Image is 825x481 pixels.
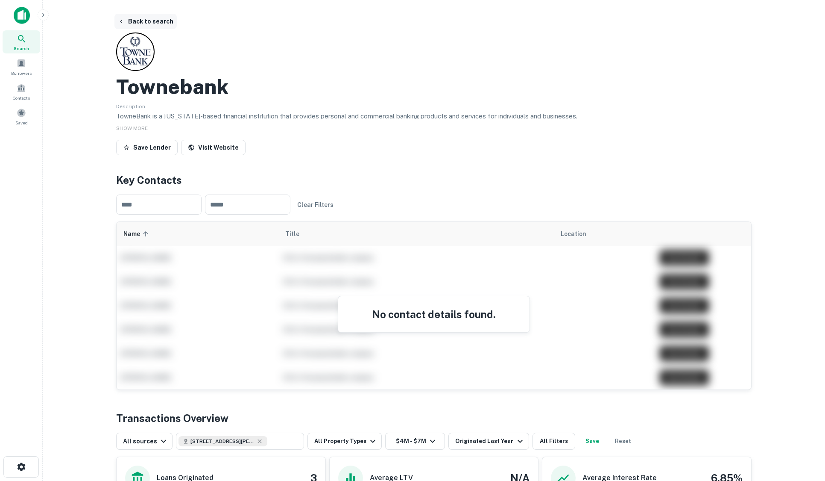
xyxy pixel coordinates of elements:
h4: No contact details found. [348,307,519,322]
a: Saved [3,105,40,128]
div: All sources [123,436,169,446]
a: Visit Website [181,140,246,155]
span: SHOW MORE [116,125,148,131]
button: All Filters [532,433,575,450]
button: Save Lender [116,140,178,155]
span: Contacts [13,94,30,101]
h4: Transactions Overview [116,410,228,426]
button: Reset [609,433,637,450]
h2: Townebank [116,74,228,99]
iframe: Chat Widget [782,413,825,454]
button: All Property Types [307,433,382,450]
span: Description [116,103,145,109]
button: Clear Filters [294,197,337,212]
button: Save your search to get updates of matches that match your search criteria. [579,433,606,450]
span: Search [14,45,29,52]
a: Borrowers [3,55,40,78]
button: All sources [116,433,173,450]
span: Borrowers [11,70,32,77]
a: Contacts [3,80,40,103]
span: Saved [15,119,28,126]
button: $4M - $7M [385,433,445,450]
span: [STREET_ADDRESS][PERSON_NAME] [190,437,255,445]
a: Search [3,30,40,53]
div: scrollable content [117,222,751,390]
button: Back to search [114,14,177,29]
h4: Key Contacts [116,172,752,188]
img: capitalize-icon.png [14,7,30,24]
p: TowneBank is a [US_STATE]-based financial institution that provides personal and commercial banki... [116,111,752,121]
button: Originated Last Year [448,433,529,450]
div: Originated Last Year [455,436,525,446]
